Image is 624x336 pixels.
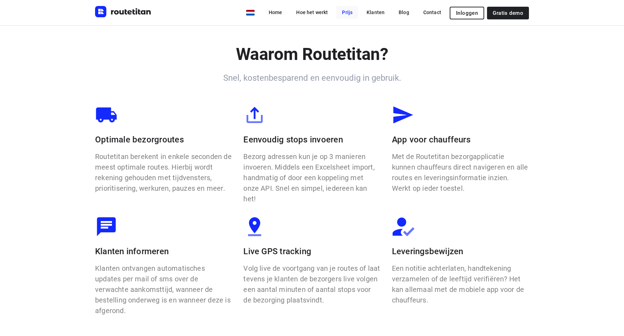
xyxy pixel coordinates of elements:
[243,151,380,204] p: Bezorg adressen kun je op 3 manieren invoeren. Middels een Excelsheet import, handmatig of door e...
[450,7,484,19] button: Inloggen
[243,263,380,305] p: Volg live de voortgang van je routes of laat tevens je klanten de bezorgers live volgen een aanta...
[95,134,232,146] p: Optimale bezorgroutes
[95,151,232,194] p: Routetitan berekent in enkele seconden de meest optimale routes. Hierbij wordt rekening gehouden ...
[456,10,478,16] span: Inloggen
[95,72,529,84] h6: Snel, kostenbesparend en eenvoudig in gebruik.
[487,7,529,19] a: Gratis demo
[392,134,529,146] p: App voor chauffeurs
[291,6,333,19] a: Hoe het werkt
[243,245,380,257] p: Live GPS tracking
[336,6,358,19] a: Prijs
[493,10,523,16] span: Gratis demo
[392,151,529,194] p: Met de Routetitan bezorgapplicatie kunnen chauffeurs direct navigeren en alle routes en leverings...
[236,44,388,64] b: Waarom Routetitan?
[393,6,415,19] a: Blog
[392,263,529,305] p: Een notitie achterlaten, handtekening verzamelen of de leeftijd verifiëren? Het kan allemaal met ...
[95,6,151,17] img: Routetitan logo
[95,245,232,257] p: Klanten informeren
[243,134,380,146] p: Eenvoudig stops invoeren
[95,263,232,316] p: Klanten ontvangen automatisches updates per mail of sms over de verwachte aankomsttijd, wanneer d...
[418,6,447,19] a: Contact
[392,245,529,257] p: Leveringsbewijzen
[263,6,288,19] a: Home
[95,6,151,19] a: Routetitan
[361,6,390,19] a: Klanten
